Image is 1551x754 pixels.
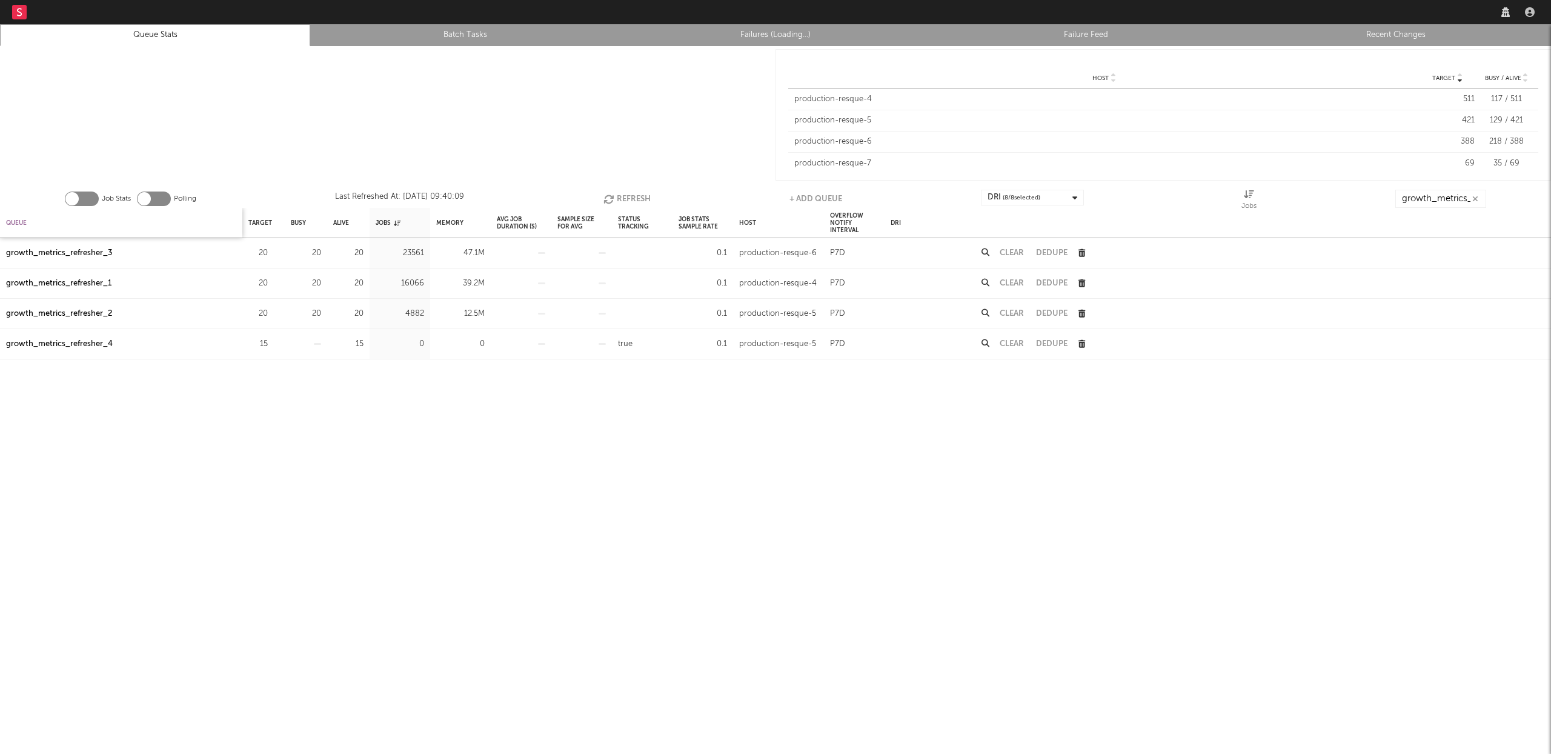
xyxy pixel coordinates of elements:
button: Dedupe [1036,249,1068,257]
div: production-resque-4 [794,93,1414,105]
button: Dedupe [1036,310,1068,318]
a: Failures (Loading...) [627,28,924,42]
div: 39.2M [436,276,485,291]
div: Jobs [1241,199,1257,213]
div: 20 [333,307,364,321]
div: DRI [891,210,901,236]
div: P7D [830,276,845,291]
div: 20 [248,307,268,321]
a: growth_metrics_refresher_1 [6,276,111,291]
span: Host [1092,75,1109,82]
div: Jobs [1241,190,1257,213]
div: 15 [333,337,364,352]
div: production-resque-5 [739,337,816,352]
div: Target [248,210,272,236]
div: Avg Job Duration (s) [497,210,545,236]
input: Search... [1395,190,1486,208]
div: 20 [333,246,364,261]
button: Clear [1000,249,1024,257]
div: 20 [248,276,268,291]
div: Host [739,210,756,236]
div: 69 [1420,158,1475,170]
a: growth_metrics_refresher_4 [6,337,113,352]
div: 47.1M [436,246,485,261]
div: Job Stats Sample Rate [679,210,727,236]
div: Queue [6,210,27,236]
div: Sample Size For Avg [557,210,606,236]
div: Overflow Notify Interval [830,210,878,236]
div: 35 / 69 [1481,158,1532,170]
div: P7D [830,246,845,261]
div: 511 [1420,93,1475,105]
div: 0.1 [679,307,727,321]
button: Clear [1000,340,1024,348]
button: Dedupe [1036,340,1068,348]
div: 421 [1420,115,1475,127]
span: Busy / Alive [1485,75,1521,82]
div: P7D [830,307,845,321]
div: 4882 [376,307,424,321]
div: 0 [436,337,485,352]
div: Memory [436,210,463,236]
div: 20 [291,276,321,291]
a: growth_metrics_refresher_2 [6,307,112,321]
a: growth_metrics_refresher_3 [6,246,112,261]
div: 218 / 388 [1481,136,1532,148]
div: 0 [376,337,424,352]
div: production-resque-4 [739,276,817,291]
div: 12.5M [436,307,485,321]
div: P7D [830,337,845,352]
div: Busy [291,210,306,236]
div: production-resque-6 [794,136,1414,148]
a: Batch Tasks [317,28,614,42]
a: Queue Stats [7,28,304,42]
div: 0.1 [679,246,727,261]
div: 16066 [376,276,424,291]
div: Last Refreshed At: [DATE] 09:40:09 [335,190,464,208]
a: Recent Changes [1247,28,1544,42]
label: Job Stats [102,192,131,206]
div: 15 [248,337,268,352]
div: 129 / 421 [1481,115,1532,127]
div: Status Tracking [618,210,666,236]
button: Clear [1000,279,1024,287]
div: 20 [248,246,268,261]
div: 117 / 511 [1481,93,1532,105]
span: ( 8 / 8 selected) [1003,190,1040,205]
label: Polling [174,192,196,206]
div: Alive [333,210,349,236]
button: + Add Queue [789,190,842,208]
div: 20 [333,276,364,291]
div: production-resque-5 [794,115,1414,127]
span: Target [1432,75,1455,82]
div: production-resque-5 [739,307,816,321]
div: production-resque-6 [739,246,817,261]
div: 20 [291,307,321,321]
div: 0.1 [679,276,727,291]
div: 0.1 [679,337,727,352]
div: 20 [291,246,321,261]
a: Failure Feed [937,28,1234,42]
div: 388 [1420,136,1475,148]
button: Dedupe [1036,279,1068,287]
button: Clear [1000,310,1024,318]
button: Refresh [603,190,651,208]
div: true [618,337,633,352]
div: DRI [988,190,1040,205]
div: Jobs [376,210,400,236]
div: production-resque-7 [794,158,1414,170]
div: 23561 [376,246,424,261]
